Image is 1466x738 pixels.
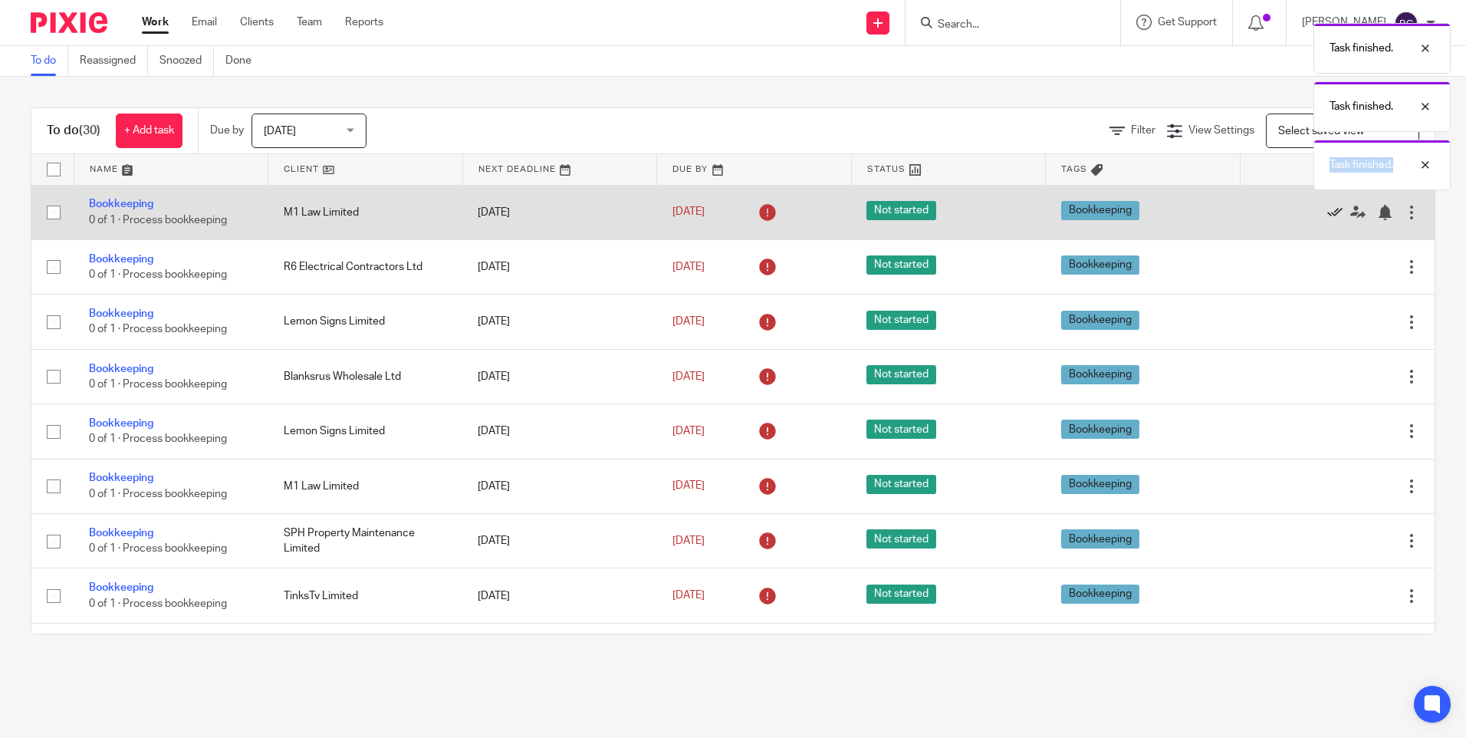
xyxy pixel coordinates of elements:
[268,514,463,568] td: SPH Property Maintenance Limited
[462,459,657,513] td: [DATE]
[268,404,463,459] td: Lemon Signs Limited
[462,404,657,459] td: [DATE]
[264,126,296,137] span: [DATE]
[89,308,153,319] a: Bookkeeping
[89,379,227,390] span: 0 of 1 · Process bookkeeping
[89,528,153,539] a: Bookkeeping
[462,568,657,623] td: [DATE]
[116,114,182,148] a: + Add task
[89,598,227,609] span: 0 of 1 · Process bookkeeping
[268,568,463,623] td: TinksTv Limited
[31,46,68,76] a: To do
[1330,157,1393,173] p: Task finished.
[672,262,705,272] span: [DATE]
[866,585,936,604] span: Not started
[240,15,274,30] a: Clients
[89,269,227,280] span: 0 of 1 · Process bookkeeping
[1061,365,1139,384] span: Bookkeeping
[672,590,705,601] span: [DATE]
[462,239,657,294] td: [DATE]
[866,201,936,220] span: Not started
[47,123,100,139] h1: To do
[672,481,705,492] span: [DATE]
[192,15,217,30] a: Email
[1061,475,1139,494] span: Bookkeeping
[89,489,227,499] span: 0 of 1 · Process bookkeeping
[866,311,936,330] span: Not started
[1394,11,1418,35] img: svg%3E
[268,185,463,239] td: M1 Law Limited
[672,426,705,437] span: [DATE]
[89,215,227,226] span: 0 of 1 · Process bookkeeping
[1330,41,1393,56] p: Task finished.
[268,295,463,349] td: Lemon Signs Limited
[268,623,463,677] td: Blanksrus Wholesale Ltd
[268,239,463,294] td: R6 Electrical Contractors Ltd
[1061,201,1139,220] span: Bookkeeping
[210,123,244,138] p: Due by
[345,15,383,30] a: Reports
[672,371,705,382] span: [DATE]
[89,418,153,429] a: Bookkeeping
[89,543,227,554] span: 0 of 1 · Process bookkeeping
[1061,255,1139,275] span: Bookkeeping
[672,316,705,327] span: [DATE]
[672,535,705,546] span: [DATE]
[866,255,936,275] span: Not started
[142,15,169,30] a: Work
[1061,311,1139,330] span: Bookkeeping
[1330,99,1393,114] p: Task finished.
[1061,420,1139,439] span: Bookkeeping
[89,325,227,335] span: 0 of 1 · Process bookkeeping
[297,15,322,30] a: Team
[89,364,153,374] a: Bookkeeping
[1061,585,1139,604] span: Bookkeeping
[89,582,153,593] a: Bookkeeping
[80,46,148,76] a: Reassigned
[79,124,100,137] span: (30)
[268,349,463,404] td: Blanksrus Wholesale Ltd
[1327,205,1350,220] a: Mark as done
[866,475,936,494] span: Not started
[225,46,263,76] a: Done
[1061,529,1139,549] span: Bookkeeping
[89,473,153,483] a: Bookkeeping
[462,623,657,677] td: [DATE]
[31,12,107,33] img: Pixie
[866,365,936,384] span: Not started
[268,459,463,513] td: M1 Law Limited
[159,46,214,76] a: Snoozed
[462,514,657,568] td: [DATE]
[89,199,153,209] a: Bookkeeping
[462,349,657,404] td: [DATE]
[462,295,657,349] td: [DATE]
[89,254,153,265] a: Bookkeeping
[672,207,705,218] span: [DATE]
[866,529,936,549] span: Not started
[89,434,227,445] span: 0 of 1 · Process bookkeeping
[462,185,657,239] td: [DATE]
[866,420,936,439] span: Not started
